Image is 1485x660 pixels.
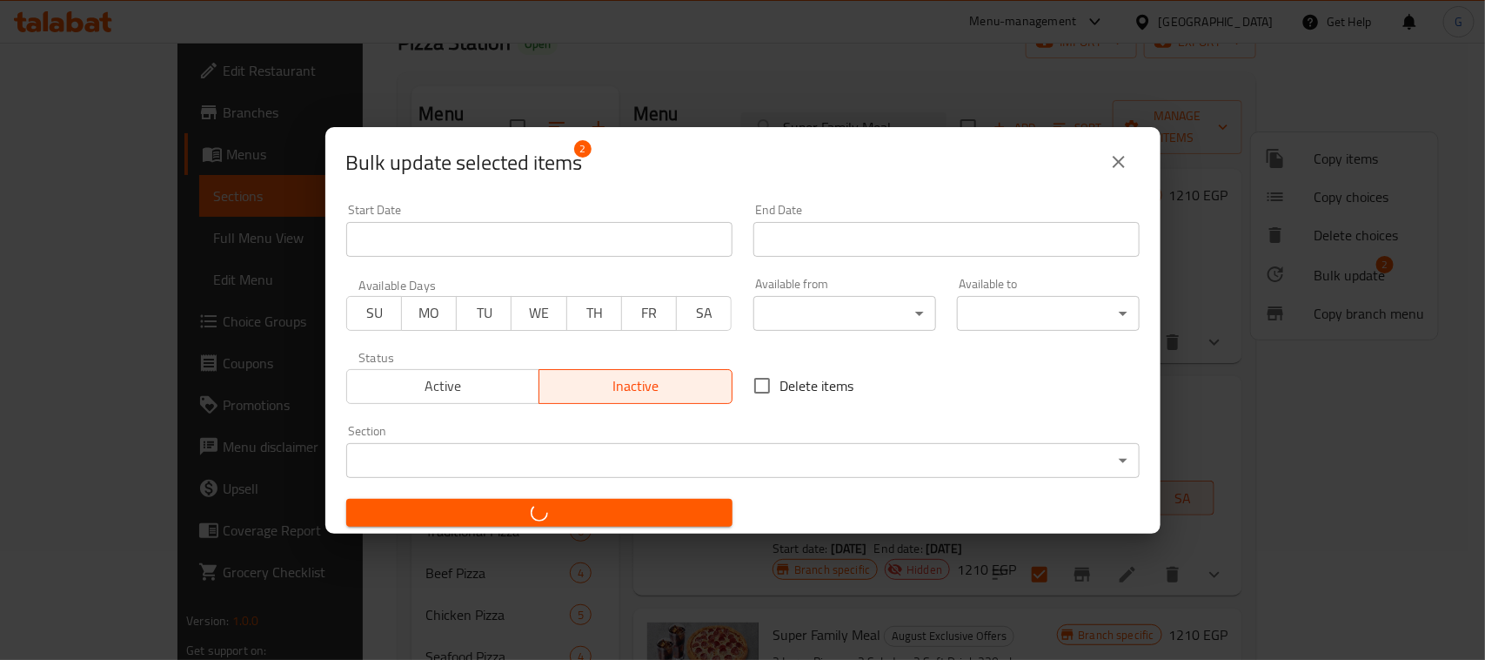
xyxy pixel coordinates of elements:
[354,374,533,399] span: Active
[629,300,670,326] span: FR
[684,300,725,326] span: SA
[566,296,622,331] button: TH
[409,300,450,326] span: MO
[957,296,1140,331] div: ​
[780,375,854,396] span: Delete items
[518,300,559,326] span: WE
[464,300,505,326] span: TU
[574,300,615,326] span: TH
[346,369,540,404] button: Active
[574,140,592,158] span: 2
[538,369,732,404] button: Inactive
[346,149,583,177] span: Selected items count
[753,296,936,331] div: ​
[346,296,402,331] button: SU
[676,296,732,331] button: SA
[511,296,566,331] button: WE
[621,296,677,331] button: FR
[456,296,512,331] button: TU
[346,443,1140,478] div: ​
[354,300,395,326] span: SU
[1098,141,1140,183] button: close
[401,296,457,331] button: MO
[546,374,726,399] span: Inactive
